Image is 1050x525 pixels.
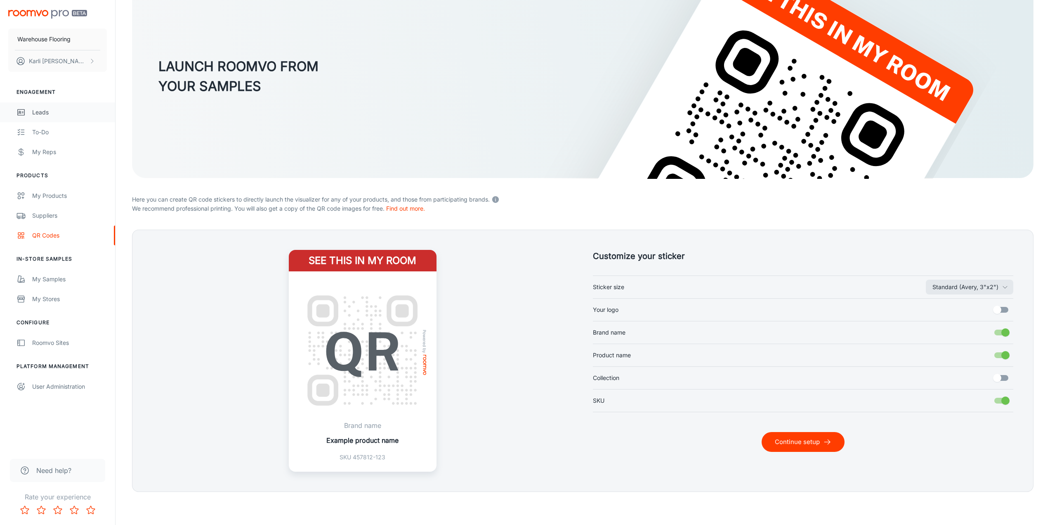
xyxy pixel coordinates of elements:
[32,191,107,200] div: My Products
[593,373,619,382] span: Collection
[326,435,399,445] p: Example product name
[32,128,107,137] div: To-do
[423,354,426,375] img: roomvo
[926,280,1013,295] button: Sticker size
[593,250,1014,262] h5: Customize your sticker
[326,453,399,462] p: SKU 457812-123
[762,432,845,452] button: Continue setup
[32,108,107,117] div: Leads
[593,328,625,337] span: Brand name
[32,147,107,157] div: My Reps
[132,204,1033,213] p: We recommend professional printing. You will also get a copy of the QR code images for free.
[593,396,604,405] span: SKU
[17,35,71,44] p: Warehouse Flooring
[7,492,109,502] p: Rate your experience
[8,29,107,50] button: Warehouse Flooring
[17,502,33,518] button: Rate 1 star
[32,382,107,391] div: User Administration
[593,305,618,314] span: Your logo
[29,57,87,66] p: Karli [PERSON_NAME]
[386,205,425,212] a: Find out more.
[289,250,437,271] h4: See this in my room
[593,351,631,360] span: Product name
[32,211,107,220] div: Suppliers
[32,295,107,304] div: My Stores
[36,466,71,475] span: Need help?
[8,50,107,72] button: Karli [PERSON_NAME]
[420,329,429,353] span: Powered by
[158,57,319,96] h3: LAUNCH ROOMVO FROM YOUR SAMPLES
[299,287,427,415] img: QR Code Example
[132,193,1033,204] p: Here you can create QR code stickers to directly launch the visualizer for any of your products, ...
[326,420,399,430] p: Brand name
[32,275,107,284] div: My Samples
[66,502,83,518] button: Rate 4 star
[32,338,107,347] div: Roomvo Sites
[33,502,50,518] button: Rate 2 star
[50,502,66,518] button: Rate 3 star
[83,502,99,518] button: Rate 5 star
[8,10,87,19] img: Roomvo PRO Beta
[32,231,107,240] div: QR Codes
[593,283,624,292] span: Sticker size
